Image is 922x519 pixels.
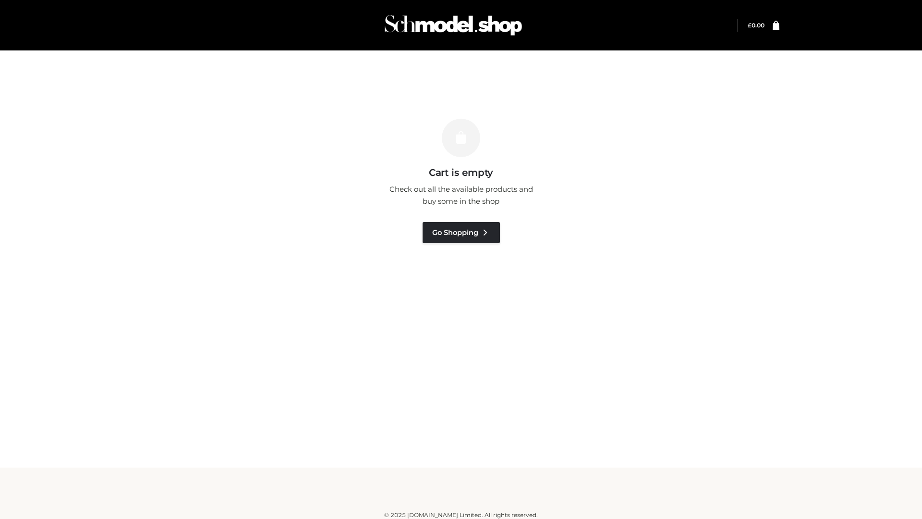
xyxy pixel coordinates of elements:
[748,22,752,29] span: £
[381,6,525,44] img: Schmodel Admin 964
[384,183,538,208] p: Check out all the available products and buy some in the shop
[748,22,764,29] a: £0.00
[748,22,764,29] bdi: 0.00
[164,167,758,178] h3: Cart is empty
[423,222,500,243] a: Go Shopping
